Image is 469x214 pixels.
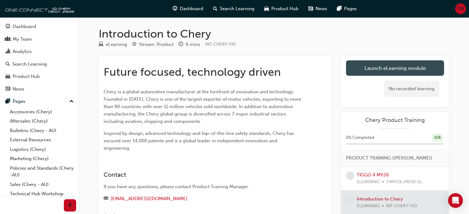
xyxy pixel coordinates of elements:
div: Product Hub [13,73,40,80]
a: pages-iconPages [332,2,362,15]
a: [EMAIL_ADDRESS][DOMAIN_NAME] [111,196,187,201]
span: Inspired by design, advanced technology and top-of-the-line safety standards, Chery has secured o... [104,131,295,151]
span: guage-icon [6,24,10,30]
div: 0 / 8 [432,134,443,142]
span: news-icon [6,87,10,92]
div: 6 mins [186,41,200,48]
span: people-icon [6,37,10,42]
a: Search Learning [2,59,76,70]
a: My Team [2,34,76,45]
span: news-icon [308,5,313,13]
span: learningRecordVerb_NONE-icon [346,172,354,180]
span: TW [457,5,464,12]
a: search-iconSearch Learning [208,2,259,15]
a: Logistics (Chery) [7,145,76,154]
span: email-icon [104,196,108,202]
div: My Team [13,36,32,43]
span: ELEARNING [357,179,380,186]
span: clock-icon [179,42,183,47]
h3: Contact [104,171,304,178]
span: up-icon [69,98,74,106]
div: Stream: Product [139,41,174,48]
div: News [13,86,24,93]
span: chart-icon [6,49,10,55]
a: Bulletins (Chery - AU) [7,126,76,135]
span: prev-icon [68,202,72,209]
a: Dashboard [2,21,76,32]
div: Search Learning [12,61,47,68]
span: pages-icon [6,99,10,104]
span: search-icon [6,62,10,67]
a: Policies and Standards (Chery -AU) [7,164,76,180]
a: car-iconProduct Hub [259,2,303,15]
div: Dashboard [13,23,36,30]
a: External Resources [7,135,76,145]
span: car-icon [6,74,10,79]
a: guage-iconDashboard [168,2,208,15]
span: PRODUCT TRAINING ([PERSON_NAME]) [346,155,432,162]
span: car-icon [264,5,269,13]
div: eLearning [106,41,127,48]
a: Sales (Chery - AU) [7,180,76,189]
img: oneconnect [3,2,74,15]
a: Marketing (Chery) [7,154,76,164]
span: Learning resource code [205,42,236,47]
a: news-iconNews [303,2,332,15]
span: search-icon [213,5,217,13]
a: TIGGO 4 MY26 [357,172,389,178]
div: Open Intercom Messenger [448,193,463,208]
span: pages-icon [337,5,342,13]
button: Pages [2,96,76,107]
span: learningResourceType_ELEARNING-icon [99,42,103,47]
a: Analytics [2,46,76,57]
div: No recorded learning [384,81,439,97]
a: Accessories (Chery) [7,107,76,117]
a: News [2,83,76,95]
span: Product Hub [271,5,298,12]
div: Email [104,195,304,203]
div: If you have any questions, please contact Product Training Manager. [104,183,304,190]
button: DashboardMy TeamAnalyticsSearch LearningProduct HubNews [2,20,76,96]
span: Pages [344,5,357,12]
div: Type [99,41,127,48]
div: Analytics [13,48,32,55]
a: Technical Hub Workshop information [7,189,76,205]
span: Future focused, technology driven [104,65,281,79]
a: Chery Product Training [346,117,444,124]
span: 0 % Completed [346,134,374,141]
a: Product Hub [2,71,76,82]
span: Dashboard [180,5,203,12]
span: Search Learning [220,5,254,12]
span: target-icon [132,42,137,47]
div: Duration [179,41,200,48]
button: TW [455,3,466,14]
a: Launch eLearning module [346,60,444,76]
span: T4MY26-PROD-EL [386,179,422,186]
span: guage-icon [173,5,177,13]
h1: Introduction to Chery [99,27,449,41]
span: learningRecordVerb_NONE-icon [346,196,354,204]
span: Chery is a global automotive manufacturer at the forefront of innovation and technology. Founded ... [104,89,302,124]
span: News [315,5,327,12]
div: Pages [13,98,25,105]
a: Aftersales (Chery) [7,116,76,126]
div: Stream [132,41,174,48]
